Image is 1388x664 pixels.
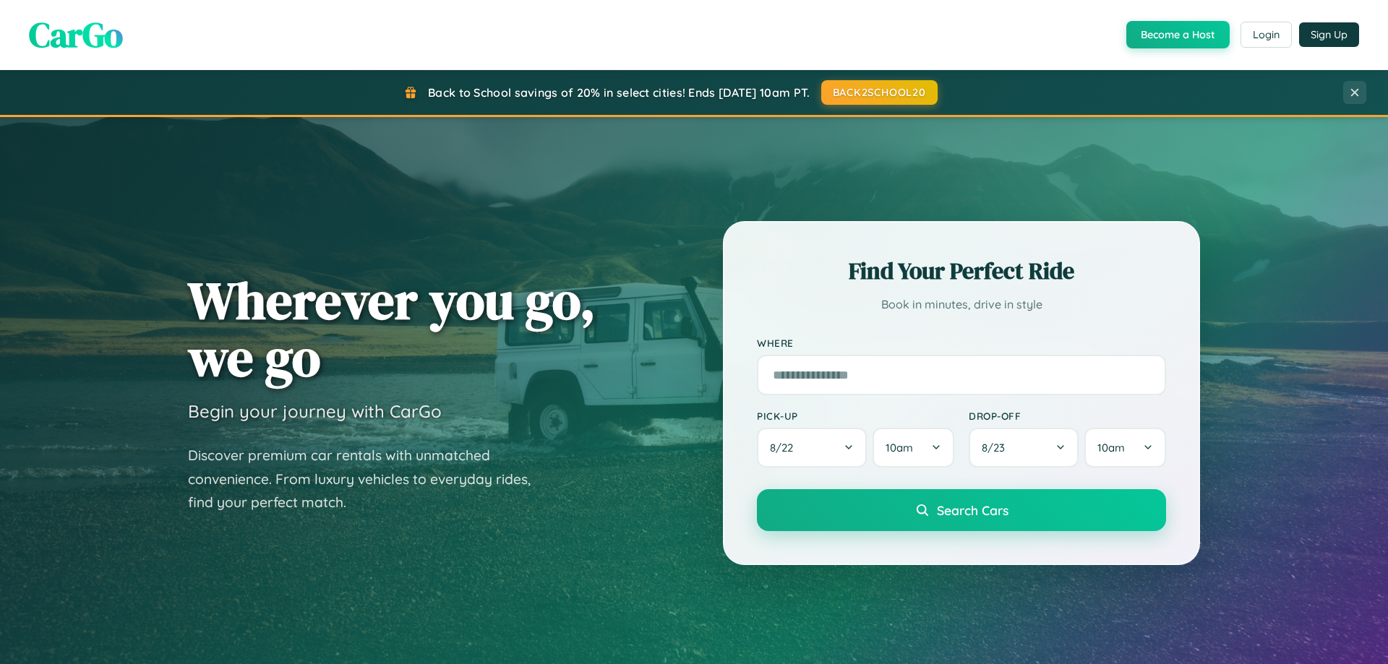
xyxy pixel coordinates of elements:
h3: Begin your journey with CarGo [188,400,442,422]
span: 10am [886,441,913,454]
span: 10am [1097,441,1125,454]
p: Book in minutes, drive in style [757,294,1166,315]
button: 10am [873,428,954,467]
h1: Wherever you go, we go [188,272,596,386]
label: Pick-up [757,410,954,422]
p: Discover premium car rentals with unmatched convenience. From luxury vehicles to everyday rides, ... [188,444,549,514]
button: Search Cars [757,489,1166,531]
span: 8 / 22 [770,441,800,454]
button: Sign Up [1299,22,1359,47]
button: 8/23 [969,428,1079,467]
h2: Find Your Perfect Ride [757,255,1166,287]
span: Search Cars [937,502,1008,518]
span: CarGo [29,11,123,59]
span: Back to School savings of 20% in select cities! Ends [DATE] 10am PT. [428,85,810,100]
label: Where [757,337,1166,349]
button: BACK2SCHOOL20 [821,80,938,105]
button: 10am [1084,428,1166,467]
button: Become a Host [1126,21,1230,48]
button: Login [1241,22,1292,48]
label: Drop-off [969,410,1166,422]
span: 8 / 23 [982,441,1012,454]
button: 8/22 [757,428,867,467]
